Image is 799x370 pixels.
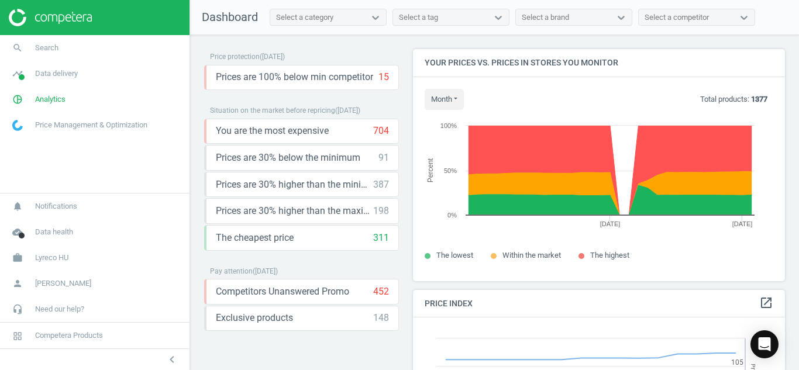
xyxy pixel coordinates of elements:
span: Analytics [35,94,66,105]
div: 198 [373,205,389,217]
i: pie_chart_outlined [6,88,29,110]
span: ( [DATE] ) [335,106,360,115]
text: 50% [444,167,457,174]
text: 0% [447,212,457,219]
tspan: [DATE] [600,220,621,227]
span: Situation on the market before repricing [210,106,335,115]
div: Select a brand [522,12,569,23]
span: Pay attention [210,267,253,275]
i: chevron_left [165,352,179,366]
p: Total products: [700,94,767,105]
a: open_in_new [759,296,773,311]
span: ( [DATE] ) [260,53,285,61]
h4: Price Index [413,290,785,317]
text: 105 [731,358,743,366]
i: person [6,272,29,295]
span: Competera Products [35,330,103,341]
div: Select a tag [399,12,438,23]
i: headset_mic [6,298,29,320]
img: ajHJNr6hYgQAAAAASUVORK5CYII= [9,9,92,26]
span: Data delivery [35,68,78,79]
div: 387 [373,178,389,191]
span: [PERSON_NAME] [35,278,91,289]
div: 91 [378,151,389,164]
span: Dashboard [202,10,258,24]
text: 100% [440,122,457,129]
span: The lowest [436,251,473,260]
div: 704 [373,125,389,137]
i: work [6,247,29,269]
tspan: [DATE] [732,220,753,227]
span: Prices are 30% higher than the maximal [216,205,373,217]
span: Data health [35,227,73,237]
span: You are the most expensive [216,125,329,137]
tspan: Percent [426,158,435,182]
span: Search [35,43,58,53]
div: 311 [373,231,389,244]
span: Competitors Unanswered Promo [216,285,349,298]
span: Within the market [502,251,561,260]
div: 148 [373,312,389,324]
span: Price protection [210,53,260,61]
span: Need our help? [35,304,84,314]
span: ( [DATE] ) [253,267,278,275]
img: wGWNvw8QSZomAAAAABJRU5ErkJggg== [12,120,23,131]
span: The cheapest price [216,231,294,244]
span: Prices are 30% below the minimum [216,151,360,164]
div: Select a category [276,12,333,23]
span: Exclusive products [216,312,293,324]
i: timeline [6,63,29,85]
div: 452 [373,285,389,298]
h4: Your prices vs. prices in stores you monitor [413,49,785,77]
b: 1377 [751,95,767,103]
button: month [425,89,464,110]
div: Select a competitor [645,12,709,23]
div: 15 [378,71,389,84]
i: cloud_done [6,221,29,243]
span: Prices are 100% below min competitor [216,71,373,84]
button: chevron_left [157,352,187,367]
div: Open Intercom Messenger [750,330,779,358]
i: search [6,37,29,59]
span: Price Management & Optimization [35,120,147,130]
span: Prices are 30% higher than the minimum [216,178,373,191]
span: Notifications [35,201,77,212]
span: The highest [590,251,629,260]
i: open_in_new [759,296,773,310]
span: Lyreco HU [35,253,68,263]
i: notifications [6,195,29,217]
